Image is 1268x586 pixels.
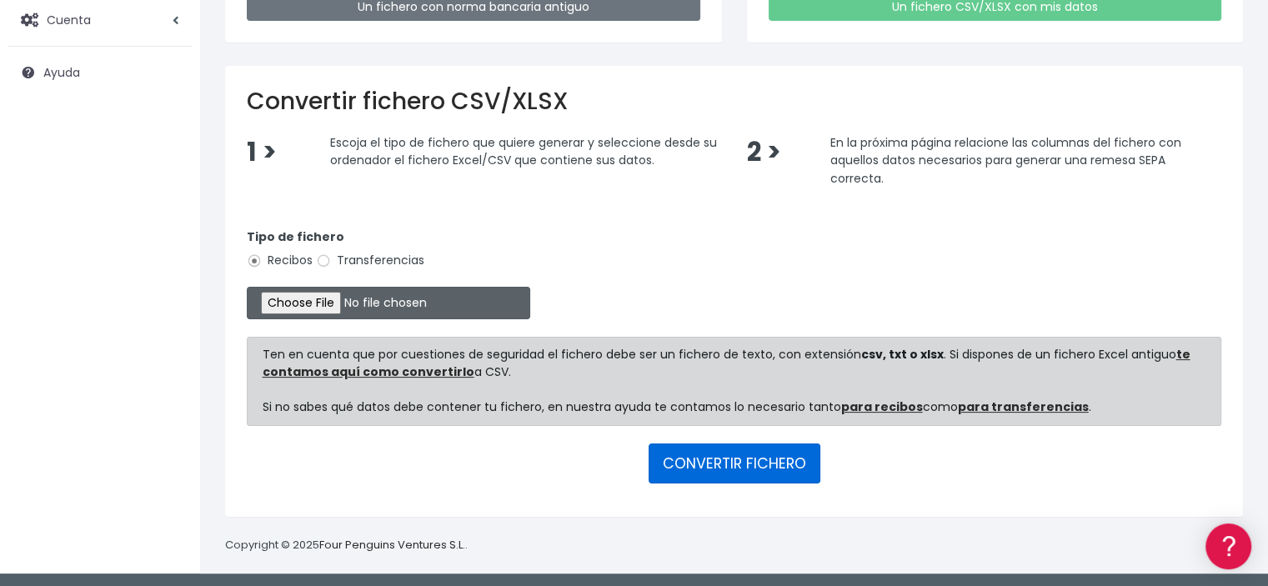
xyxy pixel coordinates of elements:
div: Ten en cuenta que por cuestiones de seguridad el fichero debe ser un fichero de texto, con extens... [247,337,1221,426]
a: Información general [17,142,317,168]
button: Contáctanos [17,446,317,475]
a: para transferencias [958,398,1089,415]
span: Ayuda [43,64,80,81]
span: 2 > [746,134,780,170]
strong: csv, txt o xlsx [861,346,944,363]
div: Facturación [17,331,317,347]
a: Four Penguins Ventures S.L. [319,537,465,553]
a: Ayuda [8,55,192,90]
a: te contamos aquí como convertirlo [263,346,1190,380]
label: Recibos [247,252,313,269]
span: 1 > [247,134,277,170]
span: En la próxima página relacione las columnas del fichero con aquellos datos necesarios para genera... [829,133,1180,186]
div: Información general [17,116,317,132]
a: Formatos [17,211,317,237]
a: API [17,426,317,452]
h2: Convertir fichero CSV/XLSX [247,88,1221,116]
span: Escoja el tipo de fichero que quiere generar y seleccione desde su ordenador el fichero Excel/CSV... [330,133,717,168]
button: CONVERTIR FICHERO [649,443,820,483]
label: Transferencias [316,252,424,269]
strong: Tipo de fichero [247,228,344,245]
span: Cuenta [47,11,91,28]
a: General [17,358,317,383]
a: Perfiles de empresas [17,288,317,314]
a: para recibos [841,398,923,415]
p: Copyright © 2025 . [225,537,468,554]
div: Convertir ficheros [17,184,317,200]
a: Videotutoriales [17,263,317,288]
a: Cuenta [8,3,192,38]
a: POWERED BY ENCHANT [229,480,321,496]
a: Problemas habituales [17,237,317,263]
div: Programadores [17,400,317,416]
